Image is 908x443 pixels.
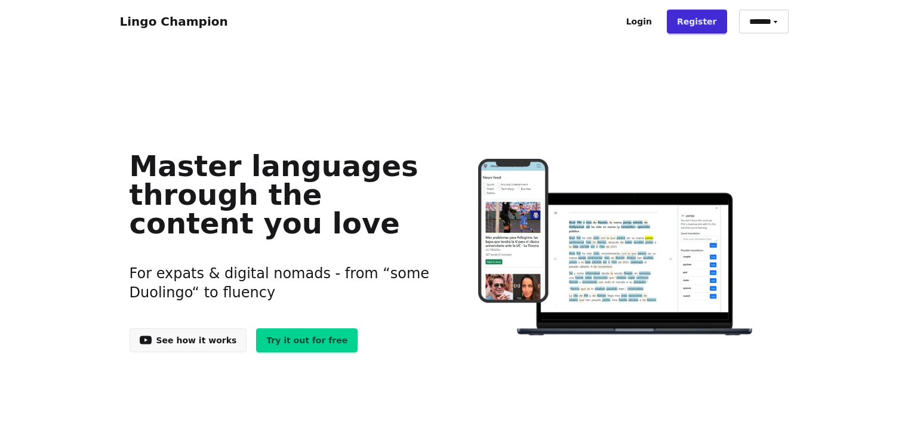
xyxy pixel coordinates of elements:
a: See how it works [130,328,247,352]
a: Login [616,10,662,33]
a: Lingo Champion [120,14,228,29]
img: Learn languages online [454,159,778,337]
a: Register [667,10,727,33]
h3: For expats & digital nomads - from “some Duolingo“ to fluency [130,250,436,316]
a: Try it out for free [256,328,358,352]
h1: Master languages through the content you love [130,152,436,238]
